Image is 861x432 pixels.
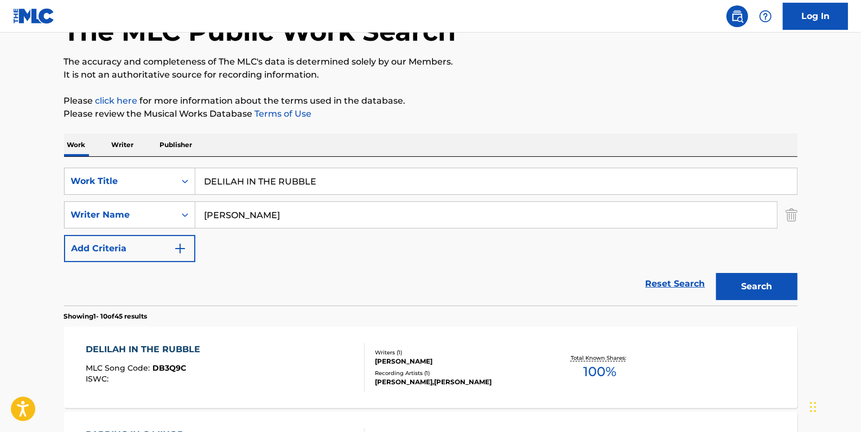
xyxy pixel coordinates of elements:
[174,242,187,255] img: 9d2ae6d4665cec9f34b9.svg
[64,107,798,120] p: Please review the Musical Works Database
[783,3,848,30] a: Log In
[726,5,748,27] a: Public Search
[253,109,312,119] a: Terms of Use
[583,362,616,382] span: 100 %
[64,55,798,68] p: The accuracy and completeness of The MLC's data is determined solely by our Members.
[86,374,111,384] span: ISWC :
[64,94,798,107] p: Please for more information about the terms used in the database.
[64,235,195,262] button: Add Criteria
[86,343,206,356] div: DELILAH IN THE RUBBLE
[375,348,539,357] div: Writers ( 1 )
[759,10,772,23] img: help
[786,201,798,228] img: Delete Criterion
[755,5,776,27] div: Help
[375,377,539,387] div: [PERSON_NAME],[PERSON_NAME]
[152,363,186,373] span: DB3Q9C
[810,391,817,423] div: Drag
[716,273,798,300] button: Search
[571,354,629,362] p: Total Known Shares:
[375,357,539,366] div: [PERSON_NAME]
[731,10,744,23] img: search
[64,68,798,81] p: It is not an authoritative source for recording information.
[64,134,89,156] p: Work
[64,312,148,321] p: Showing 1 - 10 of 45 results
[86,363,152,373] span: MLC Song Code :
[64,327,798,408] a: DELILAH IN THE RUBBLEMLC Song Code:DB3Q9CISWC:Writers (1)[PERSON_NAME]Recording Artists (1)[PERSO...
[71,208,169,221] div: Writer Name
[157,134,196,156] p: Publisher
[64,168,798,306] form: Search Form
[95,96,138,106] a: click here
[640,272,711,296] a: Reset Search
[375,369,539,377] div: Recording Artists ( 1 )
[109,134,137,156] p: Writer
[13,8,55,24] img: MLC Logo
[71,175,169,188] div: Work Title
[807,380,861,432] iframe: Chat Widget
